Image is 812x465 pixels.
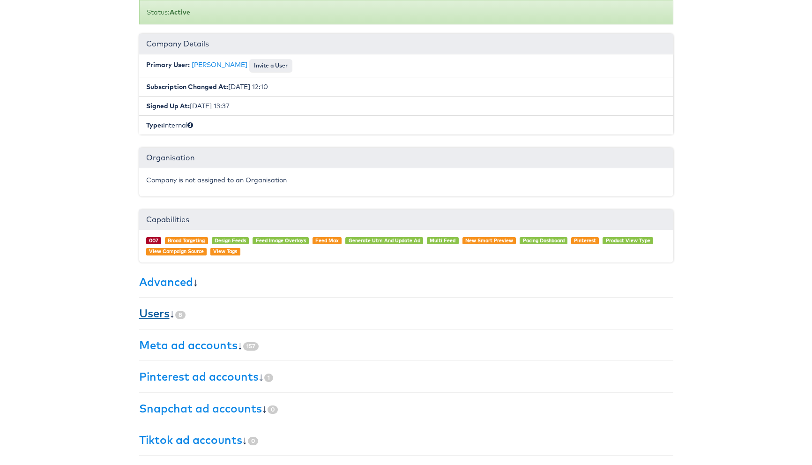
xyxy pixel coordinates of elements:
span: 157 [243,342,259,351]
span: 0 [268,405,278,414]
h3: ↓ [139,339,673,351]
h3: ↓ [139,276,673,288]
a: Design Feeds [215,237,246,244]
p: Company is not assigned to an Organisation [146,175,666,185]
b: Active [170,8,190,16]
span: 0 [248,437,258,445]
a: New Smart Preview [465,237,513,244]
div: Company Details [139,34,673,54]
a: Product View Type [606,237,650,244]
a: [PERSON_NAME] [192,60,247,69]
a: Pinterest ad accounts [139,369,259,383]
b: Subscription Changed At: [146,82,228,91]
a: Pinterest [574,237,596,244]
a: Feed Image Overlays [256,237,306,244]
a: Meta ad accounts [139,338,238,352]
a: Users [139,306,170,320]
h3: ↓ [139,370,673,382]
a: Tiktok ad accounts [139,433,242,447]
a: Broad Targeting [168,237,205,244]
button: Invite a User [249,59,292,72]
a: 007 [149,237,158,244]
a: Multi Feed [430,237,455,244]
div: Organisation [139,148,673,168]
b: Primary User: [146,60,190,69]
span: 8 [175,311,186,319]
h3: ↓ [139,402,673,414]
a: Generate Utm And Update Ad [349,237,420,244]
a: Feed Max [315,237,339,244]
h3: ↓ [139,307,673,319]
li: [DATE] 13:37 [139,96,673,116]
b: Type: [146,121,163,129]
b: Signed Up At: [146,102,190,110]
a: View Campaign Source [149,248,204,255]
a: View Tags [213,248,237,255]
li: [DATE] 12:10 [139,77,673,97]
span: 1 [264,374,273,382]
a: Pacing Dashboard [523,237,565,244]
h3: ↓ [139,434,673,446]
span: Internal (staff) or External (client) [187,121,193,129]
li: Internal [139,115,673,135]
a: Advanced [139,275,193,289]
a: Snapchat ad accounts [139,401,262,415]
div: Capabilities [139,210,673,230]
